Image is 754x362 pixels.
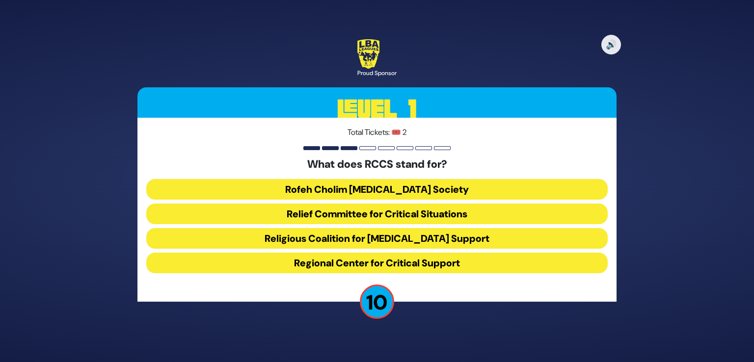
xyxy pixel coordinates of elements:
button: 🔊 [601,35,621,54]
button: Rofeh Cholim [MEDICAL_DATA] Society [146,179,608,200]
p: 10 [360,284,394,319]
div: Proud Sponsor [357,69,397,78]
p: Total Tickets: 🎟️ 2 [146,127,608,138]
button: Religious Coalition for [MEDICAL_DATA] Support [146,228,608,249]
img: LBA [357,39,379,69]
button: Relief Committee for Critical Situations [146,204,608,224]
h3: Level 1 [137,87,617,131]
h5: What does RCCS stand for? [146,158,608,171]
button: Regional Center for Critical Support [146,253,608,273]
